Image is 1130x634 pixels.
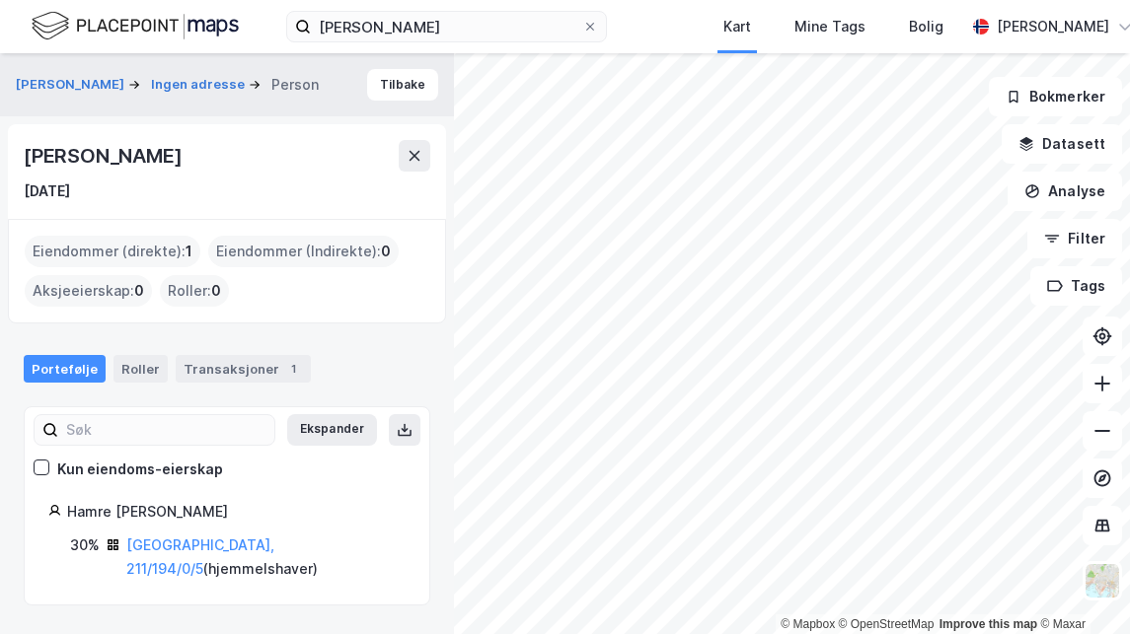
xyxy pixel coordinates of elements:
button: [PERSON_NAME] [16,75,128,95]
div: Roller : [160,275,229,307]
div: Roller [113,355,168,383]
a: Improve this map [940,617,1037,631]
input: Søk [58,415,274,445]
input: Søk på adresse, matrikkel, gårdeiere, leietakere eller personer [311,12,582,41]
div: Kontrollprogram for chat [1031,539,1130,634]
div: [PERSON_NAME] [24,140,186,172]
div: Person [271,73,319,97]
div: [DATE] [24,179,70,203]
div: Hamre [PERSON_NAME] [67,500,406,524]
div: Transaksjoner [176,355,311,383]
span: 0 [134,279,144,303]
img: logo.f888ab2527a4732fd821a326f86c7f29.svg [32,9,239,43]
div: Portefølje [24,355,106,383]
span: 0 [381,240,391,263]
button: Tilbake [367,69,438,101]
div: Kart [723,15,751,38]
button: Analyse [1008,172,1122,211]
button: Bokmerker [989,77,1122,116]
div: Bolig [909,15,943,38]
div: [PERSON_NAME] [997,15,1109,38]
div: Mine Tags [794,15,866,38]
span: 0 [211,279,221,303]
div: Kun eiendoms-eierskap [57,458,223,481]
iframe: Chat Widget [1031,539,1130,634]
div: Eiendommer (Indirekte) : [208,236,399,267]
a: Mapbox [781,617,835,631]
button: Tags [1030,266,1122,306]
div: Eiendommer (direkte) : [25,236,200,267]
button: Datasett [1002,124,1122,164]
div: ( hjemmelshaver ) [126,533,406,581]
button: Filter [1027,219,1122,258]
span: 1 [186,240,192,263]
a: [GEOGRAPHIC_DATA], 211/194/0/5 [126,536,274,577]
button: Ingen adresse [151,75,249,95]
button: Ekspander [287,414,377,446]
div: Aksjeeierskap : [25,275,152,307]
a: OpenStreetMap [839,617,935,631]
div: 30% [70,533,100,557]
div: 1 [283,359,303,379]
